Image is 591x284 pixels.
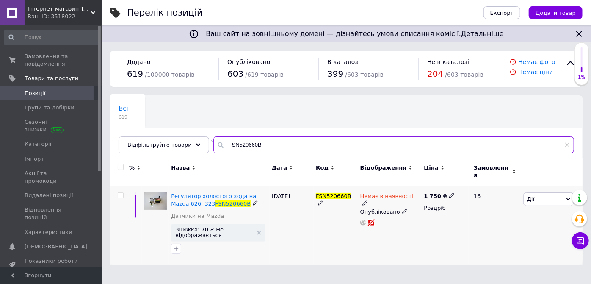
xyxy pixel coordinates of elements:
span: / 603 товарів [445,71,483,78]
div: Опубліковано [360,208,420,216]
span: Немає в наявності [360,193,413,202]
span: Дії [527,196,534,202]
span: Не відображаються в ка... [119,137,206,145]
span: Дата [272,164,287,172]
span: Категорії [25,140,51,148]
span: Показники роботи компанії [25,257,78,273]
div: 1% [575,75,588,81]
div: Перелік позицій [127,8,203,17]
span: Замовлення та повідомлення [25,53,78,68]
span: Видалені позиції [25,192,73,199]
span: Додано [127,58,150,65]
span: Опубліковано [227,58,271,65]
span: Ваш сайт на зовнішньому домені — дізнайтесь умови списання комісії. [206,30,503,38]
span: Характеристики [25,228,72,236]
span: 619 [127,69,143,79]
button: Чат з покупцем [572,232,589,249]
a: Датчики на Mazda [171,212,224,220]
span: 399 [327,69,343,79]
span: Сезонні знижки [25,118,78,134]
button: Додати товар [529,6,583,19]
span: Товари та послуги [25,75,78,82]
span: 204 [427,69,443,79]
span: Відфільтруйте товари [127,142,192,148]
a: Немає фото [518,58,555,65]
span: Код [316,164,329,172]
button: Експорт [483,6,521,19]
div: ₴ [424,192,455,200]
span: FSN520660B [215,200,251,207]
span: Знижка: 70 ₴ Не відображається [175,227,252,238]
div: Роздріб [424,204,467,212]
span: % [129,164,135,172]
input: Пошук по назві позиції, артикулу і пошуковим запитам [213,136,574,153]
a: Детальніше [461,30,504,38]
img: Регулятор холостого хода на Mazda 626, 323 FSN520660B [144,192,167,210]
span: FSN520660B [316,193,351,199]
span: / 619 товарів [245,71,283,78]
svg: Закрити [574,29,584,39]
span: Інтернет-магазин TaimAvto [28,5,91,13]
span: Експорт [490,10,514,16]
a: Немає ціни [518,69,553,75]
span: Ціна [424,164,439,172]
span: Імпорт [25,155,44,163]
span: / 603 товарів [345,71,383,78]
span: Відображення [360,164,406,172]
div: [DATE] [270,186,314,265]
div: Ваш ID: 3518022 [28,13,102,20]
span: / 100000 товарів [145,71,194,78]
span: Позиції [25,89,45,97]
span: Назва [171,164,190,172]
div: 16 [469,186,521,265]
a: Регулятор холостого хода на Mazda 626, 323FSN520660B [171,193,256,207]
span: 603 [227,69,243,79]
span: Групи та добірки [25,104,75,111]
span: [DEMOGRAPHIC_DATA] [25,243,87,251]
span: Відновлення позицій [25,206,78,221]
span: Регулятор холостого хода на Mazda 626, 323 [171,193,256,207]
span: В каталозі [327,58,360,65]
span: Акції та промокоди [25,170,78,185]
div: Не відображаються в каталозі ProSale [110,128,223,160]
span: Не в каталозі [427,58,469,65]
span: Додати товар [536,10,576,16]
b: 1 750 [424,193,442,199]
span: Замовлення [474,164,510,179]
span: 619 [119,114,128,120]
input: Пошук [4,30,100,45]
span: Всі [119,105,128,112]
